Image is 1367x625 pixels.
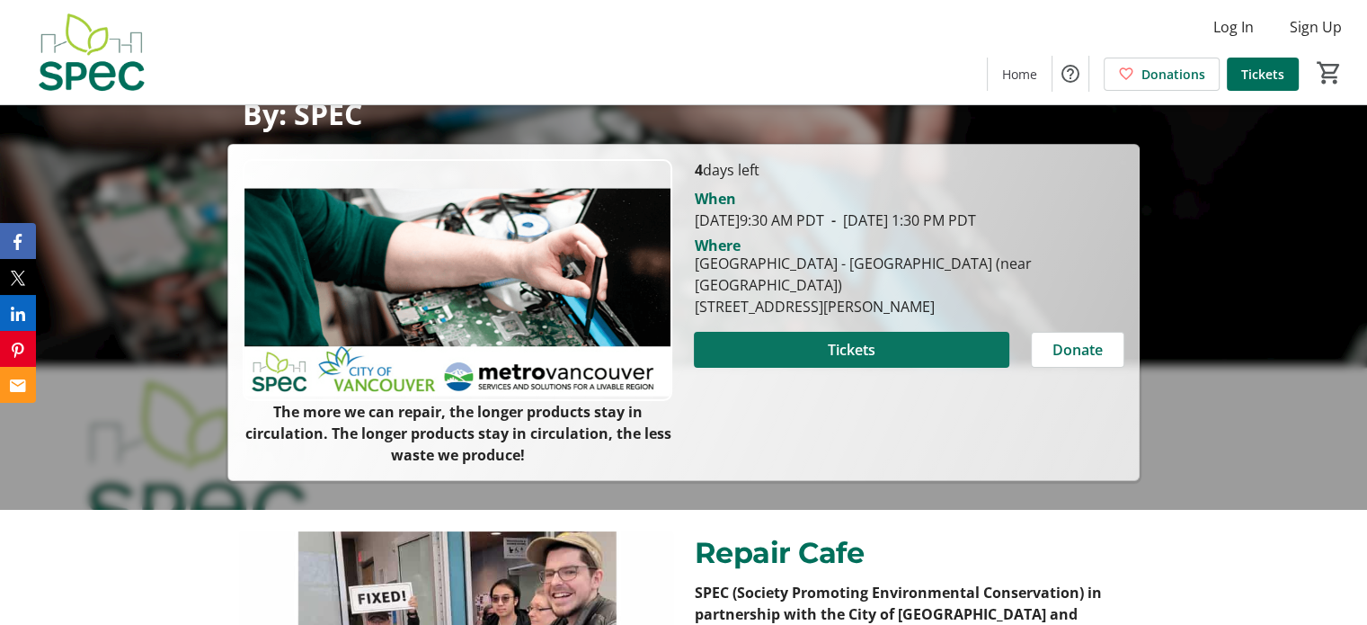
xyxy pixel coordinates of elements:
button: Cart [1313,57,1345,89]
span: Tickets [1241,65,1284,84]
span: Sign Up [1290,16,1342,38]
span: Home [1002,65,1037,84]
a: Tickets [1227,58,1299,91]
button: Help [1052,56,1088,92]
img: Campaign CTA Media Photo [243,159,672,401]
a: Donations [1104,58,1220,91]
p: Repair Cafe [695,531,1129,575]
button: Log In [1199,13,1268,41]
span: Tickets [828,339,875,361]
span: - [823,210,842,230]
div: Where [694,238,740,253]
button: Donate [1031,332,1124,368]
span: Donations [1141,65,1205,84]
p: days left [694,159,1123,181]
div: [GEOGRAPHIC_DATA] - [GEOGRAPHIC_DATA] (near [GEOGRAPHIC_DATA]) [694,253,1123,296]
img: SPEC's Logo [11,7,171,97]
button: Tickets [694,332,1008,368]
div: [STREET_ADDRESS][PERSON_NAME] [694,296,1123,317]
div: When [694,188,735,210]
span: 4 [694,160,702,180]
span: [DATE] 1:30 PM PDT [823,210,975,230]
strong: The more we can repair, the longer products stay in circulation. The longer products stay in circ... [244,402,670,465]
button: Sign Up [1275,13,1356,41]
span: Donate [1052,339,1103,361]
p: By: SPEC [242,98,1124,129]
a: Home [988,58,1052,91]
span: Log In [1213,16,1254,38]
span: [DATE] 9:30 AM PDT [694,210,823,230]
